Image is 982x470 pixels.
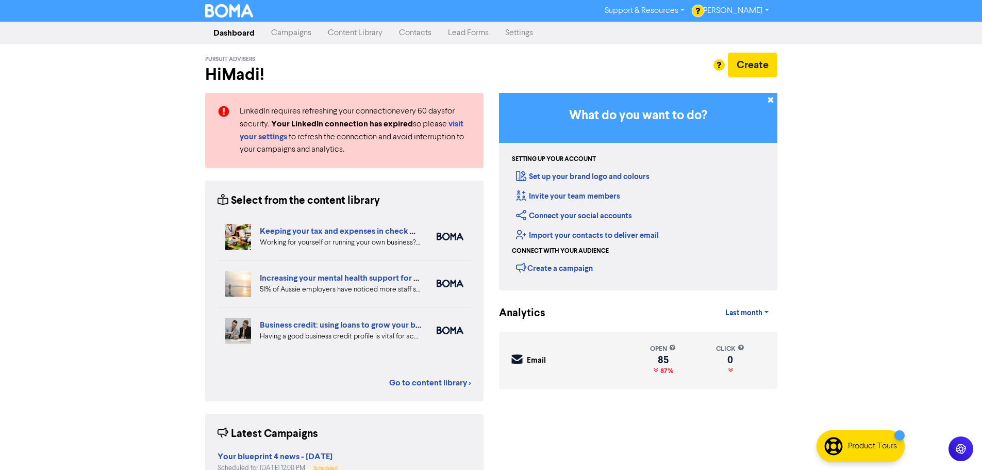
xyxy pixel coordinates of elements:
[853,359,982,470] iframe: Chat Widget
[516,231,659,240] a: Import your contacts to deliver email
[499,305,532,321] div: Analytics
[260,331,421,342] div: Having a good business credit profile is vital for accessing routes to funding. We look at six di...
[205,56,255,63] span: Pursuit Advisers
[596,3,693,19] a: Support & Resources
[232,105,479,156] div: LinkedIn requires refreshing your connection every 60 days for security. so please to refresh the...
[205,23,263,43] a: Dashboard
[516,191,620,201] a: Invite your team members
[437,280,463,287] img: boma
[437,327,463,334] img: boma
[497,23,541,43] a: Settings
[205,4,254,18] img: BOMA Logo
[218,453,332,461] a: Your blueprint 4 news - [DATE]
[260,284,421,295] div: 51% of Aussie employers have noticed more staff struggling with mental health. But very few have ...
[437,233,463,240] img: boma_accounting
[260,226,515,236] a: Keeping your tax and expenses in check when you are self-employed
[205,65,484,85] h2: Hi Madi !
[717,303,777,323] a: Last month
[440,23,497,43] a: Lead Forms
[389,377,471,389] a: Go to content library >
[650,356,676,364] div: 85
[499,93,777,290] div: Getting Started in BOMA
[728,53,777,77] button: Create
[693,3,777,19] a: [PERSON_NAME]
[218,451,332,462] strong: Your blueprint 4 news - [DATE]
[527,355,546,367] div: Email
[725,309,762,318] span: Last month
[716,344,744,354] div: click
[512,247,609,256] div: Connect with your audience
[391,23,440,43] a: Contacts
[218,193,380,209] div: Select from the content library
[263,23,320,43] a: Campaigns
[514,108,762,123] h3: What do you want to do?
[240,120,463,141] a: visit your settings
[260,320,442,330] a: Business credit: using loans to grow your business
[271,119,413,129] strong: Your LinkedIn connection has expired
[260,273,454,283] a: Increasing your mental health support for employees
[260,237,421,248] div: Working for yourself or running your own business? Setup robust systems for expenses & tax requir...
[512,155,596,164] div: Setting up your account
[516,260,593,275] div: Create a campaign
[320,23,391,43] a: Content Library
[516,211,632,221] a: Connect your social accounts
[516,172,650,182] a: Set up your brand logo and colours
[658,367,673,375] span: 87%
[650,344,676,354] div: open
[716,356,744,364] div: 0
[218,426,318,442] div: Latest Campaigns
